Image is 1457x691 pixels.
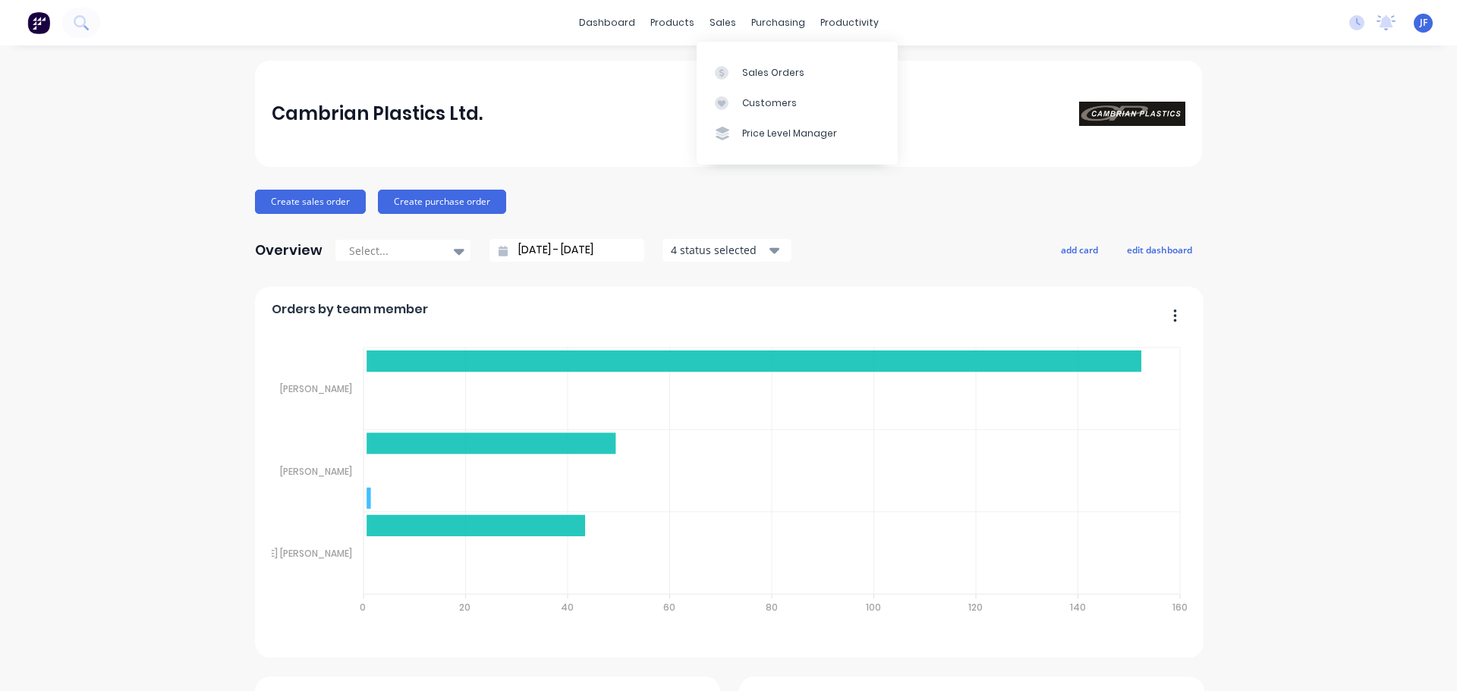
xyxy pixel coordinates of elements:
button: Create purchase order [378,190,506,214]
tspan: 20 [459,601,470,614]
button: edit dashboard [1117,240,1202,259]
tspan: 80 [765,601,777,614]
a: Sales Orders [697,57,898,87]
button: Create sales order [255,190,366,214]
div: Sales Orders [742,66,804,80]
div: Price Level Manager [742,127,837,140]
tspan: 100 [866,601,881,614]
tspan: 140 [1070,601,1086,614]
button: add card [1051,240,1108,259]
button: 4 status selected [662,239,791,262]
tspan: 0 [360,601,366,614]
div: 4 status selected [671,242,766,258]
img: Factory [27,11,50,34]
tspan: 160 [1172,601,1188,614]
div: productivity [813,11,886,34]
a: Customers [697,88,898,118]
img: Cambrian Plastics Ltd. [1079,102,1185,126]
tspan: [PERSON_NAME] [PERSON_NAME] [206,547,352,560]
a: dashboard [571,11,643,34]
tspan: [PERSON_NAME] [280,382,352,395]
tspan: 120 [968,601,983,614]
div: purchasing [744,11,813,34]
div: Overview [255,235,323,265]
span: JF [1420,16,1427,30]
div: products [643,11,702,34]
tspan: 40 [561,601,574,614]
div: sales [702,11,744,34]
div: Cambrian Plastics Ltd. [272,99,483,129]
div: Customers [742,96,797,110]
span: Orders by team member [272,300,428,319]
tspan: [PERSON_NAME] [280,464,352,477]
a: Price Level Manager [697,118,898,149]
tspan: 60 [663,601,675,614]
